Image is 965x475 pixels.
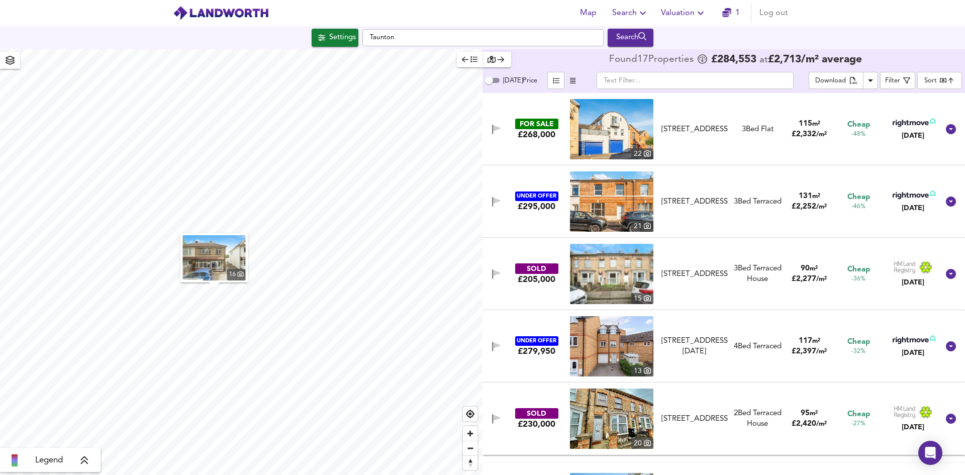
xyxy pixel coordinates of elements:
a: property thumbnail 16 [183,235,246,280]
span: £ 2,713 / m² average [768,54,862,65]
button: Valuation [657,3,711,23]
div: [DATE] [894,277,933,288]
span: Cheap [847,120,870,130]
div: SOLD£230,000 property thumbnail 20 [STREET_ADDRESS]2Bed Terraced House95m²£2,420/m²Cheap-27%Land ... [482,383,965,455]
div: 13 [631,365,653,376]
span: [DATE] Price [503,77,537,84]
span: Find my location [463,407,477,421]
span: 95 [801,410,810,417]
a: property thumbnail 13 [570,316,653,376]
input: Enter a location... [362,29,604,46]
div: UNDER OFFER£279,950 property thumbnail 13 [STREET_ADDRESS][DATE]4Bed Terraced117m²£2,397/m²Cheap-... [482,310,965,383]
span: £ 2,277 [792,275,827,283]
a: property thumbnail 15 [570,244,653,304]
button: Download [809,72,863,89]
div: £205,000 [518,274,555,285]
div: UNDER OFFER [515,192,558,201]
button: Reset bearing to north [463,455,477,470]
div: 4 Bed Terraced [734,341,782,352]
a: property thumbnail 22 [570,99,653,159]
span: / m² [816,204,827,210]
span: / m² [816,421,827,427]
span: 115 [799,120,812,128]
div: FOR SALE [515,119,558,129]
button: Settings [312,29,358,47]
span: Legend [35,454,63,466]
button: Zoom in [463,426,477,441]
span: Cheap [847,192,870,203]
span: -27% [851,420,865,428]
div: Open Intercom Messenger [918,441,942,465]
button: Search [608,3,653,23]
span: £ 2,252 [792,203,827,211]
svg: Show Details [945,196,957,208]
div: Found 17 Propert ies [609,55,696,65]
img: property thumbnail [570,171,653,232]
span: -46% [851,203,865,211]
div: split button [809,72,878,89]
div: [STREET_ADDRESS] [661,269,728,279]
a: 1 [722,6,740,20]
span: / m² [816,348,827,355]
span: Cheap [847,264,870,275]
span: -48% [851,130,865,139]
div: Search [610,31,651,44]
button: property thumbnail 16 [180,233,248,282]
div: SOLD [515,263,558,274]
span: £ 2,397 [792,348,827,355]
span: Reset bearing to north [463,456,477,470]
span: 90 [801,265,810,272]
div: [STREET_ADDRESS] [661,197,728,207]
button: Zoom out [463,441,477,455]
img: property thumbnail [570,316,653,376]
div: 22 [631,148,653,159]
span: -36% [851,275,865,283]
div: 16 [227,269,246,280]
div: Download [815,75,846,87]
button: Download Results [863,72,878,89]
div: SOLD£205,000 property thumbnail 15 [STREET_ADDRESS]3Bed Terraced House90m²£2,277/m²Cheap-36%Land ... [482,238,965,310]
span: at [759,55,768,65]
img: Land Registry [894,406,933,419]
img: property thumbnail [570,389,653,449]
div: [DATE] [891,348,935,358]
span: m² [810,265,818,272]
span: £ 2,420 [792,420,827,428]
div: [DATE] [891,203,935,213]
div: 3 Bed Flat [742,124,774,135]
div: FOR SALE£268,000 property thumbnail 22 [STREET_ADDRESS]3Bed Flat115m²£2,332/m²Cheap-48%[DATE] [482,93,965,165]
button: Log out [755,3,792,23]
div: SOLD [515,408,558,419]
button: 1 [715,3,747,23]
div: £268,000 [518,129,555,140]
img: logo [173,6,269,21]
span: Valuation [661,6,707,20]
span: £ 2,332 [792,131,827,138]
div: 3 Bed Terraced House [732,263,784,285]
div: Sort [924,76,937,85]
input: Text Filter... [597,72,794,89]
div: [DATE] [891,131,935,141]
a: property thumbnail 20 [570,389,653,449]
div: 3 Bed Terraced [734,197,782,207]
div: £230,000 [518,419,555,430]
div: [STREET_ADDRESS] [661,414,728,424]
span: m² [812,338,820,344]
span: 117 [799,337,812,345]
span: Cheap [847,409,870,420]
div: £279,950 [518,346,555,357]
div: Sort [917,72,962,89]
button: Filter [880,72,915,89]
span: m² [812,121,820,127]
svg: Show Details [945,268,957,280]
div: £295,000 [518,201,555,212]
span: / m² [816,276,827,282]
img: property thumbnail [570,99,653,159]
span: Map [576,6,600,20]
span: 131 [799,193,812,200]
div: [STREET_ADDRESS] [661,124,728,135]
span: Log out [759,6,788,20]
span: £ 284,553 [711,55,756,65]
